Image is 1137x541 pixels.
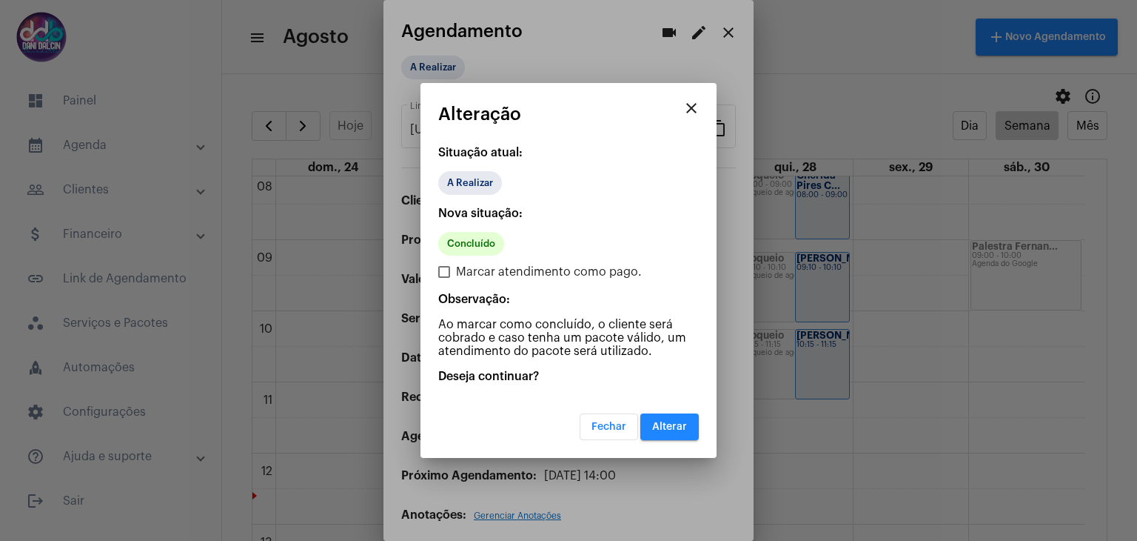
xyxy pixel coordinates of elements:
p: Observação: [438,293,699,306]
p: Deseja continuar? [438,370,699,383]
p: Situação atual: [438,146,699,159]
button: Fechar [580,414,638,440]
span: Alterar [652,422,687,432]
p: Ao marcar como concluído, o cliente será cobrado e caso tenha um pacote válido, um atendimento do... [438,318,699,358]
p: Nova situação: [438,207,699,220]
span: Fechar [591,422,626,432]
mat-icon: close [682,99,700,117]
span: Alteração [438,104,521,124]
button: Alterar [640,414,699,440]
mat-chip: A Realizar [438,171,502,195]
span: Marcar atendimento como pago. [456,263,642,281]
mat-chip: Concluído [438,232,504,256]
